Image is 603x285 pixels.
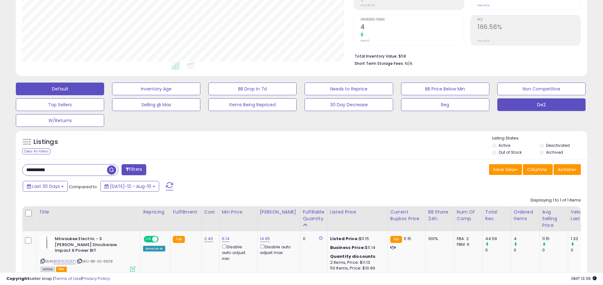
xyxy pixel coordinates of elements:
div: 0 [542,247,568,253]
label: Deactivated [546,143,570,148]
div: Num of Comp. [457,209,480,222]
div: 11.15 [542,236,568,242]
span: | SKU: 48-32-4308 [77,259,113,264]
b: Listed Price: [330,236,359,242]
span: ON [144,237,152,242]
span: ROI [477,18,581,22]
div: FBM: 6 [457,242,478,247]
span: Ordered Items [361,18,464,22]
div: 0 [485,247,511,253]
span: 2025-09-10 13:39 GMT [571,276,597,282]
img: 21M3QGSO0rL._SL40_.jpg [41,236,53,249]
div: 50 Items, Price: $10.99 [330,265,383,271]
div: Velocity Last 30d [571,209,594,222]
li: $58 [355,52,576,59]
div: BB Share 24h. [428,209,451,222]
div: Ordered Items [514,209,537,222]
button: Needs to Reprice [305,83,393,95]
div: FBA: 2 [457,236,478,242]
small: Prev: N/A [477,3,490,7]
label: Archived [546,150,563,155]
button: BB Price Below Min [401,83,489,95]
b: Short Term Storage Fees: [355,61,404,66]
button: Columns [523,164,553,175]
div: Disable auto adjust max [260,243,295,256]
div: seller snap | | [6,276,110,282]
div: $11.15 [330,236,383,242]
div: Amazon AI [143,246,165,251]
div: Avg Selling Price [542,209,565,229]
small: Prev: 0 [361,39,369,43]
span: All listings currently available for purchase on Amazon [41,267,55,272]
div: Displaying 1 to 1 of 1 items [531,197,581,203]
a: 6.14 [222,236,230,242]
button: Filters [122,164,146,175]
div: Fulfillable Quantity [303,209,325,222]
button: Actions [554,164,581,175]
span: Columns [527,166,547,173]
a: 2.40 [204,236,213,242]
label: Out of Stock [499,150,522,155]
span: FBA [56,267,67,272]
div: Repricing [143,209,167,215]
div: : [330,254,383,259]
div: 4 [514,236,539,242]
button: Default [16,83,104,95]
p: Listing States: [492,135,587,141]
button: Non Competitive [497,83,586,95]
span: Compared to: [69,184,98,190]
div: Title [39,209,138,215]
button: BB Drop in 7d [208,83,297,95]
div: Cost [204,209,217,215]
a: B084CZQ3Z1 [53,259,76,264]
h2: 4 [361,23,464,32]
button: Top Sellers [16,98,104,111]
small: Prev: N/A [477,39,490,43]
button: Inventory Age [112,83,200,95]
div: $11.14 [330,245,383,251]
button: Last 30 Days [23,181,68,192]
div: 0 [303,236,323,242]
b: Business Price: [330,245,365,251]
div: 1.33 [571,236,596,242]
span: N/A [405,60,412,66]
button: W/Returns [16,114,104,127]
button: Selling @ Max [112,98,200,111]
label: Active [499,143,510,148]
span: 11.15 [404,236,411,242]
h5: Listings [34,138,58,146]
strong: Copyright [6,276,29,282]
small: FBA [390,236,402,243]
small: FBA [173,236,185,243]
div: Disable auto adjust min [222,243,252,262]
button: Items Being Repriced [208,98,297,111]
div: 0 [514,247,539,253]
span: OFF [158,237,168,242]
div: 2 Items, Price: $11.13 [330,260,383,265]
div: Fulfillment [173,209,198,215]
div: Min Price [222,209,254,215]
div: 0 [571,247,596,253]
div: 100% [428,236,449,242]
a: Terms of Use [54,276,81,282]
button: De2 [497,98,586,111]
button: 30 Day Decrease [305,98,393,111]
a: 14.95 [260,236,270,242]
b: Milwaukee Electric - 3 [PERSON_NAME] Shockwave. Impact 6 Power BIT [55,236,132,255]
div: Total Rev. [485,209,508,222]
span: [DATE]-12 - Aug-10 [110,183,151,189]
b: Total Inventory Value: [355,53,398,59]
h2: 166.56% [477,23,581,32]
div: Clear All Filters [22,148,50,154]
a: Privacy Policy [82,276,110,282]
div: Current Buybox Price [390,209,423,222]
small: Prev: $0.00 [361,3,375,7]
div: ASIN: [41,236,135,271]
b: Quantity discounts [330,253,376,259]
button: Save View [489,164,522,175]
div: [PERSON_NAME] [260,209,298,215]
div: 44.59 [485,236,511,242]
span: Last 30 Days [32,183,60,189]
div: Listed Price [330,209,385,215]
button: Reg [401,98,489,111]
